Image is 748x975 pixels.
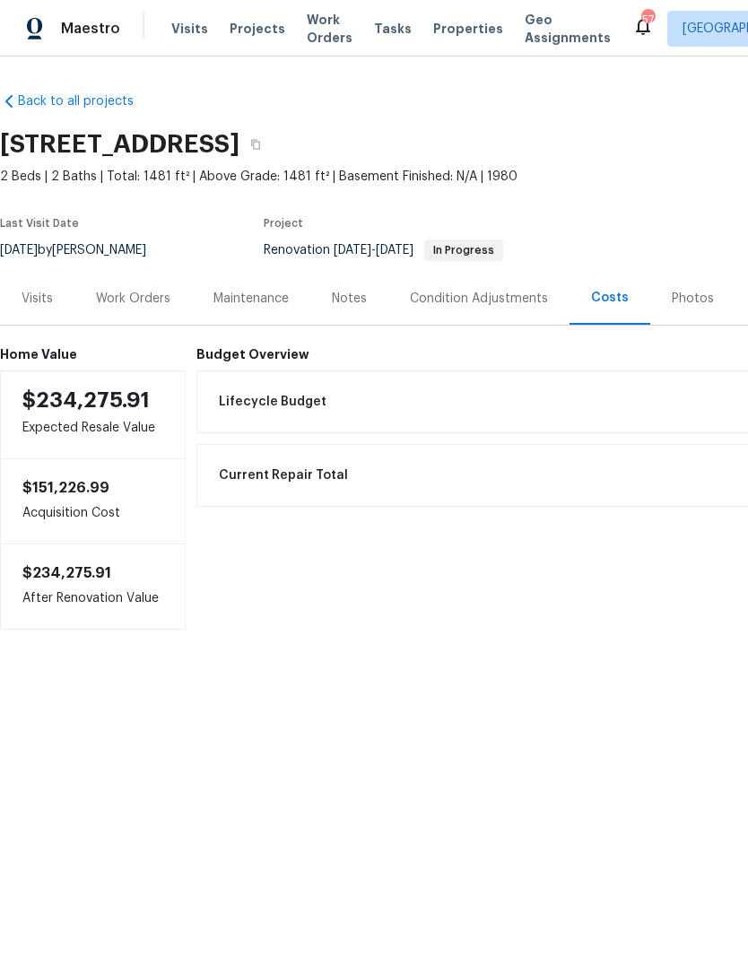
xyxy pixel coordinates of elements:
span: [DATE] [334,244,371,257]
div: Visits [22,290,53,308]
div: Work Orders [96,290,170,308]
span: Tasks [374,22,412,35]
span: [DATE] [376,244,413,257]
button: Copy Address [239,128,272,161]
span: Renovation [264,244,503,257]
div: Notes [332,290,367,308]
span: $234,275.91 [22,566,111,580]
span: In Progress [426,245,501,256]
span: Lifecycle Budget [219,393,326,411]
span: Geo Assignments [525,11,611,47]
span: $234,275.91 [22,389,150,411]
span: Visits [171,20,208,38]
div: Photos [672,290,714,308]
div: Maintenance [213,290,289,308]
span: - [334,244,413,257]
span: Properties [433,20,503,38]
span: Maestro [61,20,120,38]
div: 57 [641,11,654,29]
span: Current Repair Total [219,466,348,484]
span: Work Orders [307,11,352,47]
span: Project [264,218,303,229]
div: Condition Adjustments [410,290,548,308]
span: $151,226.99 [22,481,109,495]
span: Projects [230,20,285,38]
div: Costs [591,289,629,307]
